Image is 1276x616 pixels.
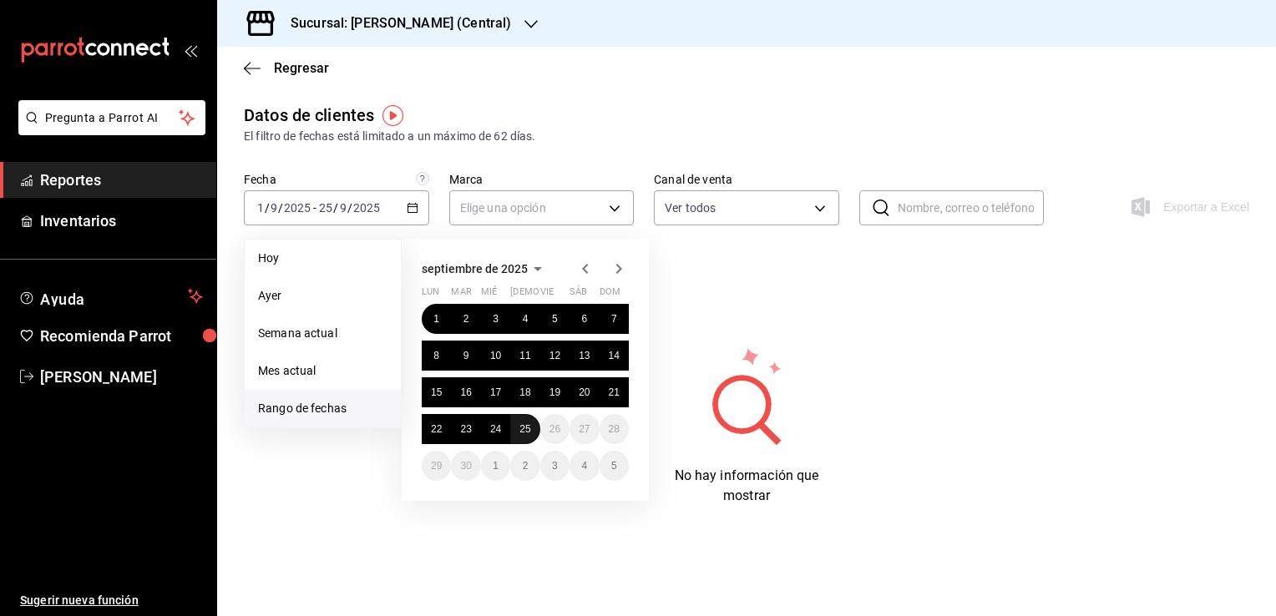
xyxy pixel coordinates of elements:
[333,201,338,215] span: /
[570,414,599,444] button: 27 de septiembre de 2025
[898,191,1045,225] input: Nombre, correo o teléfono
[422,259,548,279] button: septiembre de 2025
[45,109,180,127] span: Pregunta a Parrot AI
[347,201,352,215] span: /
[244,60,329,76] button: Regresar
[318,201,333,215] input: --
[510,341,539,371] button: 11 de septiembre de 2025
[463,313,469,325] abbr: 2 de septiembre de 2025
[609,350,620,361] abbr: 14 de septiembre de 2025
[352,201,381,215] input: ----
[258,250,387,267] span: Hoy
[570,304,599,334] button: 6 de septiembre de 2025
[510,377,539,407] button: 18 de septiembre de 2025
[540,341,570,371] button: 12 de septiembre de 2025
[523,460,529,472] abbr: 2 de octubre de 2025
[422,377,451,407] button: 15 de septiembre de 2025
[382,105,403,126] img: Tooltip marker
[313,201,316,215] span: -
[654,174,839,185] label: Canal de venta
[278,201,283,215] span: /
[510,286,609,304] abbr: jueves
[451,414,480,444] button: 23 de septiembre de 2025
[256,201,265,215] input: --
[510,414,539,444] button: 25 de septiembre de 2025
[422,304,451,334] button: 1 de septiembre de 2025
[600,341,629,371] button: 14 de septiembre de 2025
[270,201,278,215] input: --
[609,423,620,435] abbr: 28 de septiembre de 2025
[451,304,480,334] button: 2 de septiembre de 2025
[540,377,570,407] button: 19 de septiembre de 2025
[481,341,510,371] button: 10 de septiembre de 2025
[184,43,197,57] button: open_drawer_menu
[422,286,439,304] abbr: lunes
[283,201,311,215] input: ----
[244,103,374,128] div: Datos de clientes
[552,313,558,325] abbr: 5 de septiembre de 2025
[481,304,510,334] button: 3 de septiembre de 2025
[510,451,539,481] button: 2 de octubre de 2025
[549,386,560,398] abbr: 19 de septiembre de 2025
[244,174,429,185] label: Fecha
[609,386,620,398] abbr: 21 de septiembre de 2025
[416,172,429,185] svg: Información delimitada a máximo 62 días.
[581,313,587,325] abbr: 6 de septiembre de 2025
[258,325,387,342] span: Semana actual
[40,366,203,388] span: [PERSON_NAME]
[490,350,501,361] abbr: 10 de septiembre de 2025
[433,313,439,325] abbr: 1 de septiembre de 2025
[611,313,617,325] abbr: 7 de septiembre de 2025
[490,423,501,435] abbr: 24 de septiembre de 2025
[493,313,499,325] abbr: 3 de septiembre de 2025
[600,286,620,304] abbr: domingo
[449,174,635,185] label: Marca
[451,451,480,481] button: 30 de septiembre de 2025
[570,341,599,371] button: 13 de septiembre de 2025
[540,414,570,444] button: 26 de septiembre de 2025
[579,350,590,361] abbr: 13 de septiembre de 2025
[431,386,442,398] abbr: 15 de septiembre de 2025
[493,460,499,472] abbr: 1 de octubre de 2025
[600,304,629,334] button: 7 de septiembre de 2025
[258,287,387,305] span: Ayer
[18,100,205,135] button: Pregunta a Parrot AI
[665,199,716,216] span: Ver todos
[265,201,270,215] span: /
[258,400,387,417] span: Rango de fechas
[611,460,617,472] abbr: 5 de octubre de 2025
[481,377,510,407] button: 17 de septiembre de 2025
[600,414,629,444] button: 28 de septiembre de 2025
[451,286,471,304] abbr: martes
[600,377,629,407] button: 21 de septiembre de 2025
[460,386,471,398] abbr: 16 de septiembre de 2025
[552,460,558,472] abbr: 3 de octubre de 2025
[460,423,471,435] abbr: 23 de septiembre de 2025
[422,451,451,481] button: 29 de septiembre de 2025
[510,304,539,334] button: 4 de septiembre de 2025
[481,414,510,444] button: 24 de septiembre de 2025
[570,451,599,481] button: 4 de octubre de 2025
[12,121,205,139] a: Pregunta a Parrot AI
[523,313,529,325] abbr: 4 de septiembre de 2025
[431,423,442,435] abbr: 22 de septiembre de 2025
[481,451,510,481] button: 1 de octubre de 2025
[431,460,442,472] abbr: 29 de septiembre de 2025
[490,386,501,398] abbr: 17 de septiembre de 2025
[451,341,480,371] button: 9 de septiembre de 2025
[20,592,203,609] span: Sugerir nueva función
[579,423,590,435] abbr: 27 de septiembre de 2025
[549,423,560,435] abbr: 26 de septiembre de 2025
[540,304,570,334] button: 5 de septiembre de 2025
[675,467,819,503] span: No hay información que mostrar
[40,286,181,306] span: Ayuda
[433,350,439,361] abbr: 8 de septiembre de 2025
[579,386,590,398] abbr: 20 de septiembre de 2025
[549,350,560,361] abbr: 12 de septiembre de 2025
[540,286,554,304] abbr: viernes
[277,13,511,33] h3: Sucursal: [PERSON_NAME] (Central)
[519,350,530,361] abbr: 11 de septiembre de 2025
[570,377,599,407] button: 20 de septiembre de 2025
[422,262,528,275] span: septiembre de 2025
